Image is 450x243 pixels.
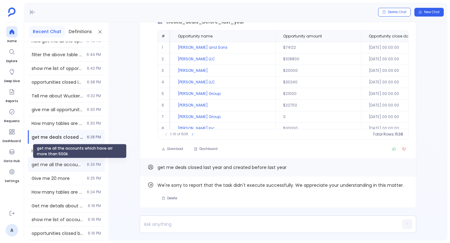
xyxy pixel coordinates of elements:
[87,121,101,126] span: 6:30 PM
[32,230,84,236] span: opportunities closed before last quarter.
[5,166,19,184] a: Settings
[32,107,83,113] span: give me all opportunity closed in first q of 2019
[275,100,361,111] td: $22750
[87,52,101,57] span: 6:44 PM
[6,26,17,44] a: Home
[87,190,101,195] span: 6:24 PM
[6,99,18,104] span: Reports
[170,88,275,100] td: [PERSON_NAME] Group
[170,53,275,65] td: [PERSON_NAME] LLC
[32,161,83,168] span: get me all the accounts which have arr more than 500k
[158,100,170,111] td: 6
[167,196,177,201] span: Delete
[32,52,83,58] span: filter the above table to show only proposal stage opportunities
[32,203,84,209] span: Get me details about Laurie. Under no circumstances should any sources or metrics be selected for...
[87,66,101,71] span: 6:42 PM
[88,203,101,208] span: 6:19 PM
[8,7,16,17] img: petavue logo
[157,164,287,171] span: get me deals closed last year and created before last year
[283,34,322,39] span: Opportunity amount
[275,42,361,53] td: $74122
[32,216,84,223] span: show me list of accounts that are at-risk
[167,147,183,151] span: Download
[170,111,275,123] td: [PERSON_NAME] Group
[87,93,101,98] span: 6:32 PM
[6,59,17,64] span: Explore
[87,162,101,167] span: 6:26 PM
[170,42,275,53] td: [PERSON_NAME] and Sons
[401,163,408,171] button: Copy
[4,146,20,164] a: Data Hub
[2,126,21,144] a: Dashboard
[158,111,170,123] td: 7
[4,119,19,124] span: Requests
[414,8,444,17] button: New Chat
[275,77,361,88] td: $30240
[170,100,275,111] td: [PERSON_NAME]
[88,217,101,222] span: 6:16 PM
[5,179,19,184] span: Settings
[158,42,170,53] td: 1
[395,132,403,137] span: 1538
[32,134,83,140] span: get me deals closed last year and created before last year
[32,79,83,85] span: opportunities closed in last week and account created in next year
[370,181,408,191] button: Find out how
[32,120,83,126] span: How many tables are disabled?
[4,106,19,124] a: Requests
[32,189,83,195] span: How many tables are disabled?
[32,175,83,181] span: Give me 20 more
[33,144,127,158] div: get me all the accounts which have arr more than 500k
[87,107,101,112] span: 6:30 PM
[275,65,361,77] td: $20000
[2,139,21,144] span: Dashboard
[87,80,101,85] span: 6:38 PM
[88,231,101,236] span: 6:16 PM
[275,111,361,123] td: 0
[170,132,188,137] span: 1-10 of 1538
[87,176,101,181] span: 6:25 PM
[157,194,181,203] button: Delete
[275,123,361,134] td: $30000
[32,65,83,72] span: show me list of opportunities that are stuck
[190,145,222,153] button: Dashboard
[6,46,17,64] a: Explore
[158,123,170,134] td: 8
[373,132,395,137] span: Total Rows:
[388,10,407,14] span: Delete Chat
[6,224,18,236] a: A
[158,65,170,77] td: 3
[6,86,18,104] a: Reports
[162,33,165,39] span: #
[158,77,170,88] td: 4
[32,93,83,99] span: Tell me about Wuckert LLC
[157,145,187,153] button: Download
[4,66,20,84] a: Deep Dive
[178,34,212,39] span: Opportunity name
[29,26,65,37] button: Recent Chat
[369,34,412,39] span: Opportunity close date
[157,181,408,189] span: We're sorry to report that the task didn't execute successfully. We appreciate your understanding...
[4,79,20,84] span: Deep Dive
[378,8,411,17] button: Delete Chat
[424,10,440,14] span: New Chat
[65,26,96,37] button: Definitions
[158,88,170,100] td: 5
[199,147,217,151] span: Dashboard
[275,53,361,65] td: $108800
[170,65,275,77] td: [PERSON_NAME]
[6,39,17,44] span: Home
[158,53,170,65] td: 2
[170,77,275,88] td: [PERSON_NAME] LLC
[374,184,399,189] span: Find out how
[87,135,101,140] span: 6:28 PM
[275,88,361,100] td: $21000
[4,159,20,164] span: Data Hub
[166,19,244,25] span: closed_deals_before_last_year
[170,123,275,134] td: [PERSON_NAME] Inc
